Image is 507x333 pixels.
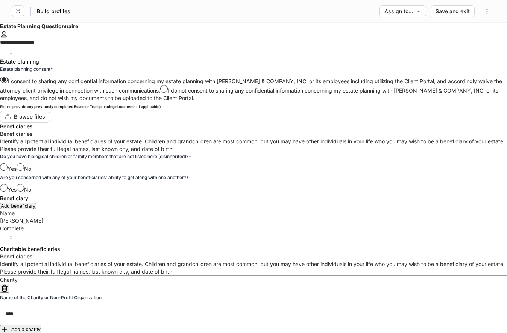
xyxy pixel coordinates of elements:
span: Yes [8,166,17,172]
span: Yes [8,186,17,193]
button: Assign to... [379,5,426,17]
span: No [24,186,31,193]
div: Add beneficiary [1,204,35,208]
h5: Build profiles [37,8,70,15]
div: Save and exit [436,9,470,14]
div: Assign to... [384,9,421,14]
div: Browse files [5,114,45,120]
span: No [24,166,31,172]
button: Save and exit [431,5,475,17]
